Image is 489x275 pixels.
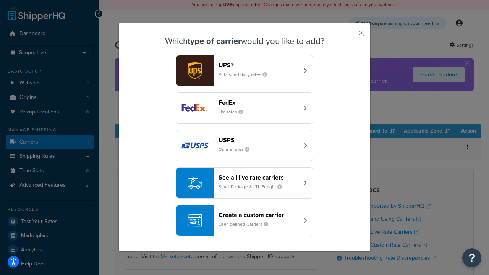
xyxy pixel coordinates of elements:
button: usps logoUSPSOnline rates [176,130,313,161]
header: Create a custom carrier [219,211,298,218]
header: FedEx [219,99,298,106]
img: icon-carrier-liverate-becf4550.svg [188,176,202,190]
small: Published daily rates [219,71,273,78]
img: fedEx logo [176,93,214,123]
header: See all live rate carriers [219,174,298,181]
img: usps logo [176,130,214,161]
button: Open Resource Center [462,248,481,267]
img: icon-carrier-custom-c93b8a24.svg [188,213,202,228]
button: Create a custom carrierUser-defined Carriers [176,205,313,236]
small: Small Package & LTL Freight [219,183,288,190]
header: USPS [219,136,298,144]
img: ups logo [176,55,214,86]
small: List rates [219,108,249,115]
button: ups logoUPS®Published daily rates [176,55,313,86]
strong: type of carrier [188,35,241,47]
button: See all live rate carriersSmall Package & LTL Freight [176,167,313,199]
small: Online rates [219,146,256,153]
header: UPS® [219,61,298,69]
button: fedEx logoFedExList rates [176,92,313,124]
h3: Which would you like to add? [138,37,351,46]
small: User-defined Carriers [219,221,274,228]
